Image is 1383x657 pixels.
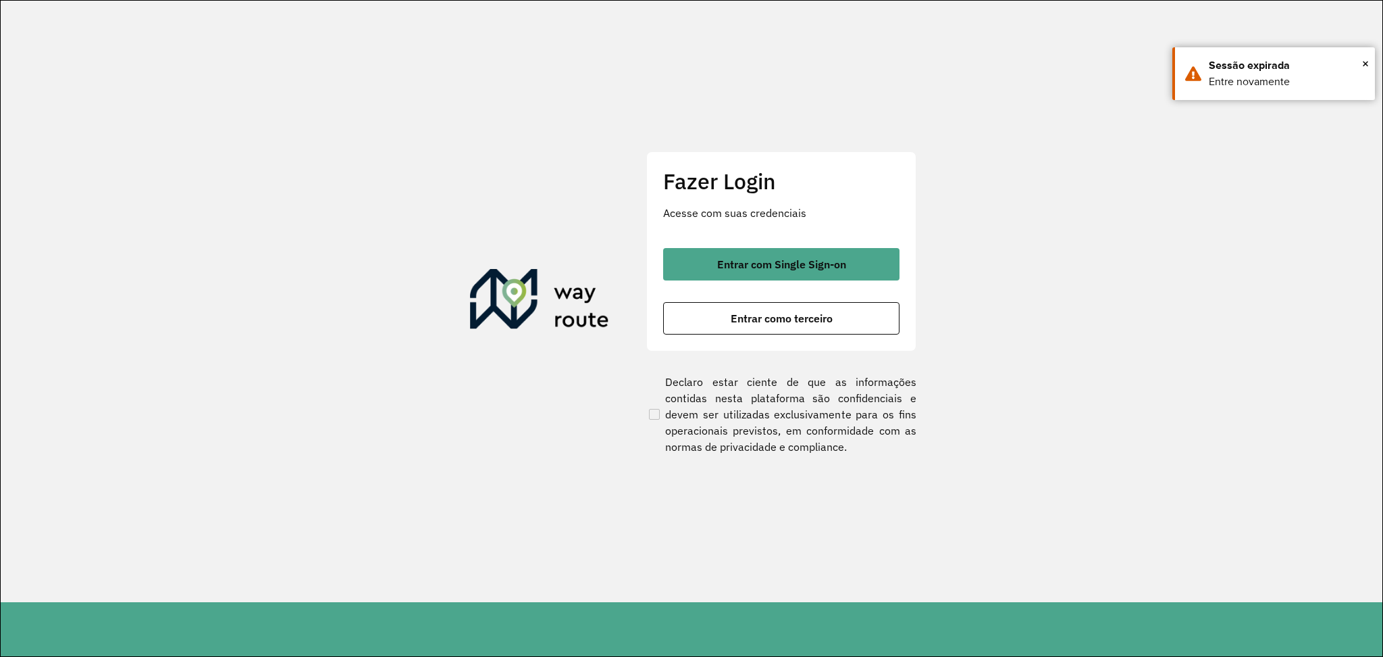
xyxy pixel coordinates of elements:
[731,313,833,324] span: Entrar como terceiro
[663,168,899,194] h2: Fazer Login
[717,259,846,270] span: Entrar com Single Sign-on
[663,205,899,221] p: Acesse com suas credenciais
[1362,53,1369,74] button: Close
[646,374,916,455] label: Declaro estar ciente de que as informações contidas nesta plataforma são confidenciais e devem se...
[470,269,609,334] img: Roteirizador AmbevTech
[663,302,899,335] button: button
[663,248,899,281] button: button
[1209,57,1365,74] div: Sessão expirada
[1362,53,1369,74] span: ×
[1209,74,1365,90] div: Entre novamente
